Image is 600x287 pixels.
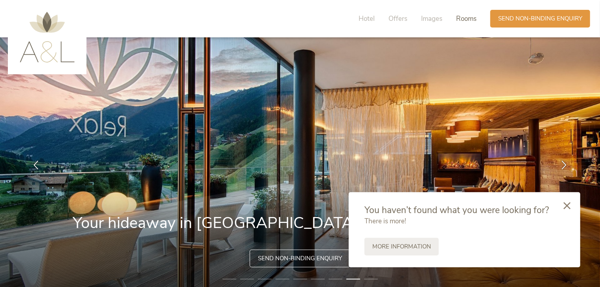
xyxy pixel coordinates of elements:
[364,238,439,256] a: More information
[421,14,442,23] span: Images
[456,14,477,23] span: Rooms
[359,14,375,23] span: Hotel
[364,204,549,216] span: You haven’t found what you were looking for?
[388,14,407,23] span: Offers
[498,15,582,23] span: Send non-binding enquiry
[258,254,342,263] span: Send non-binding enquiry
[372,243,431,251] span: More information
[20,12,75,63] img: AMONTI & LUNARIS Wellnessresort
[364,217,406,226] span: There is more!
